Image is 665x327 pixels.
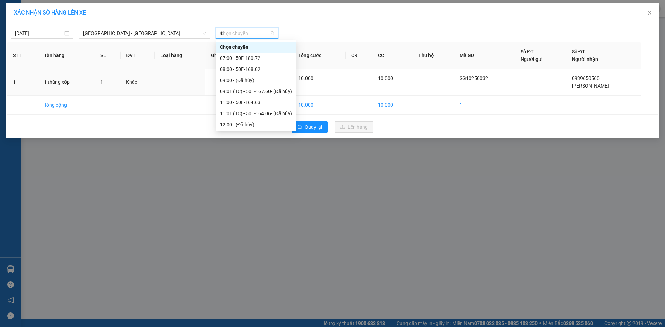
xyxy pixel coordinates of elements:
[298,75,313,81] span: 10.000
[521,56,543,62] span: Người gửi
[292,121,328,133] button: rollbackQuay lại
[293,42,346,69] th: Tổng cước
[7,69,38,96] td: 1
[372,42,413,69] th: CC
[14,9,86,16] span: XÁC NHẬN SỐ HÀNG LÊN XE
[454,42,515,69] th: Mã GD
[81,6,137,22] div: VP Vĩnh Long
[378,75,393,81] span: 10.000
[220,76,292,84] div: 09:00 - (Đã hủy)
[202,31,206,35] span: down
[220,54,292,62] div: 07:00 - 50E-180.72
[454,96,515,115] td: 1
[121,42,155,69] th: ĐVT
[220,88,292,95] div: 09:01 (TC) - 50E-167.60 - (Đã hủy)
[81,22,137,31] div: [PERSON_NAME]
[220,43,292,51] div: Chọn chuyến
[80,46,90,54] span: CC :
[81,31,137,40] div: 0939650560
[7,42,38,69] th: STT
[572,56,598,62] span: Người nhận
[205,42,248,69] th: Ghi chú
[216,42,296,53] div: Chọn chuyến
[95,42,121,69] th: SL
[293,96,346,115] td: 10.000
[100,79,103,85] span: 1
[460,75,488,81] span: SG10250032
[413,42,454,69] th: Thu hộ
[38,96,95,115] td: Tổng cộng
[572,49,585,54] span: Số ĐT
[372,96,413,115] td: 10.000
[346,42,372,69] th: CR
[83,28,206,38] span: Sài Gòn - Vĩnh Long
[220,121,292,128] div: 12:00 - (Đã hủy)
[15,29,63,37] input: 11/10/2025
[38,69,95,96] td: 1 thùng xốp
[305,123,322,131] span: Quay lại
[220,110,292,117] div: 11:01 (TC) - 50E-164.06 - (Đã hủy)
[572,83,609,89] span: [PERSON_NAME]
[335,121,373,133] button: uploadLên hàng
[121,69,155,96] td: Khác
[38,42,95,69] th: Tên hàng
[297,125,302,130] span: rollback
[6,6,76,22] div: VP [GEOGRAPHIC_DATA]
[521,49,534,54] span: Số ĐT
[640,3,659,23] button: Close
[572,75,600,81] span: 0939650560
[220,28,274,38] span: Chọn chuyến
[81,7,98,14] span: Nhận:
[80,45,138,54] div: 10.000
[155,42,206,69] th: Loại hàng
[220,99,292,106] div: 11:00 - 50E-164.63
[647,10,653,16] span: close
[6,7,17,14] span: Gửi:
[220,65,292,73] div: 08:00 - 50E-168.02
